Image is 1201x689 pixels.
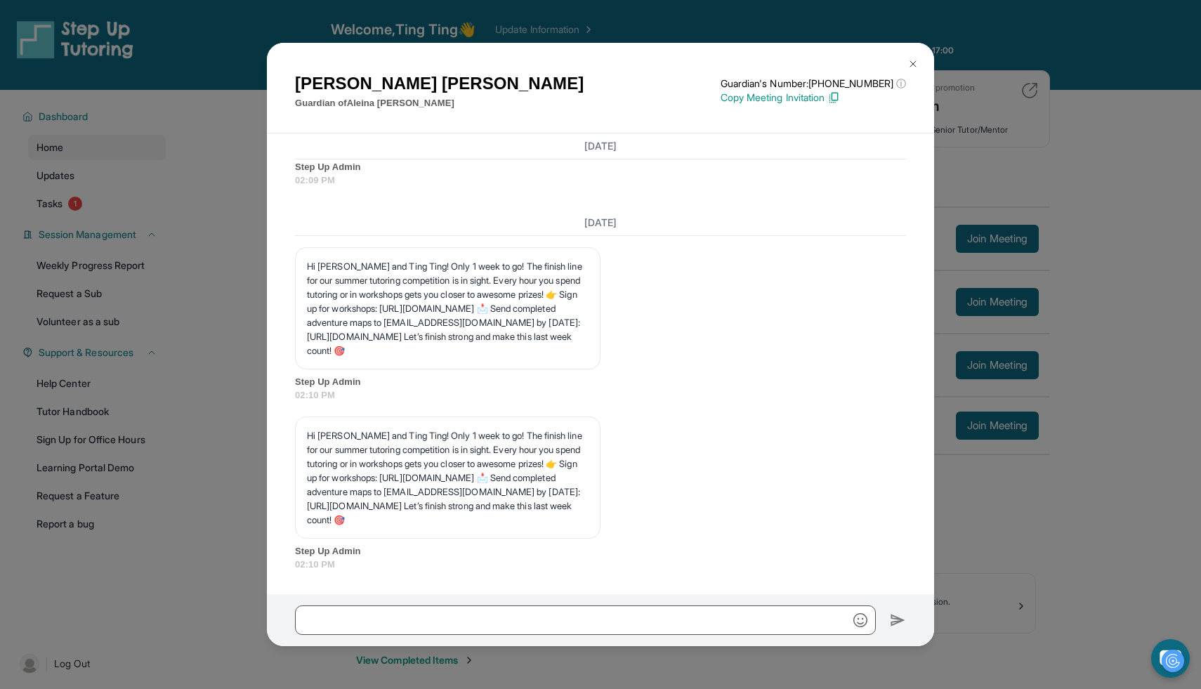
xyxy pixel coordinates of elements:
span: Step Up Admin [295,544,906,558]
span: Step Up Admin [295,160,906,174]
span: Step Up Admin [295,375,906,389]
p: Guardian's Number: [PHONE_NUMBER] [721,77,906,91]
h3: [DATE] [295,216,906,230]
p: Copy Meeting Invitation [721,91,906,105]
p: Hi [PERSON_NAME] and Ting Ting! Only 1 week to go! The finish line for our summer tutoring compet... [307,259,589,357]
h1: [PERSON_NAME] [PERSON_NAME] [295,71,584,96]
span: ⓘ [896,77,906,91]
span: 02:10 PM [295,388,906,402]
img: Send icon [890,612,906,629]
img: Emoji [853,613,867,627]
p: Guardian of Aleina [PERSON_NAME] [295,96,584,110]
span: 02:09 PM [295,173,906,188]
h3: [DATE] [295,139,906,153]
img: Close Icon [907,58,919,70]
img: Copy Icon [827,91,840,104]
p: Hi [PERSON_NAME] and Ting Ting! Only 1 week to go! The finish line for our summer tutoring compet... [307,428,589,527]
span: 02:10 PM [295,558,906,572]
button: chat-button [1151,639,1190,678]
